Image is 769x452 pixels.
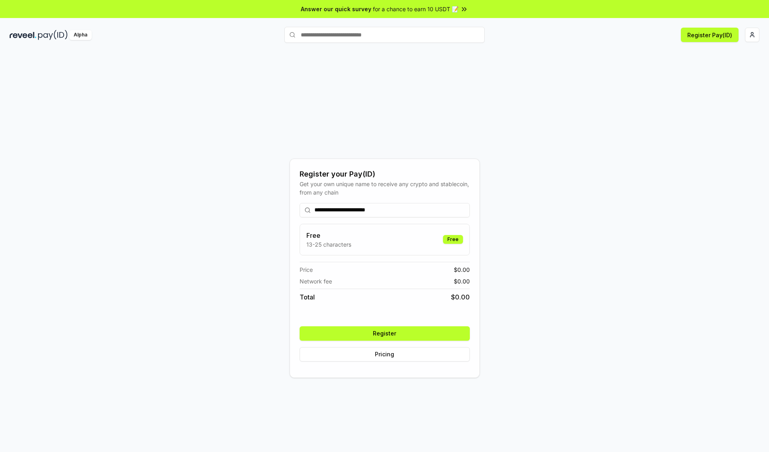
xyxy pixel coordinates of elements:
[300,265,313,274] span: Price
[373,5,459,13] span: for a chance to earn 10 USDT 📝
[443,235,463,244] div: Free
[300,180,470,197] div: Get your own unique name to receive any crypto and stablecoin, from any chain
[681,28,739,42] button: Register Pay(ID)
[300,347,470,362] button: Pricing
[306,231,351,240] h3: Free
[300,277,332,285] span: Network fee
[69,30,92,40] div: Alpha
[38,30,68,40] img: pay_id
[300,169,470,180] div: Register your Pay(ID)
[301,5,371,13] span: Answer our quick survey
[454,265,470,274] span: $ 0.00
[10,30,36,40] img: reveel_dark
[454,277,470,285] span: $ 0.00
[306,240,351,249] p: 13-25 characters
[451,292,470,302] span: $ 0.00
[300,292,315,302] span: Total
[300,326,470,341] button: Register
